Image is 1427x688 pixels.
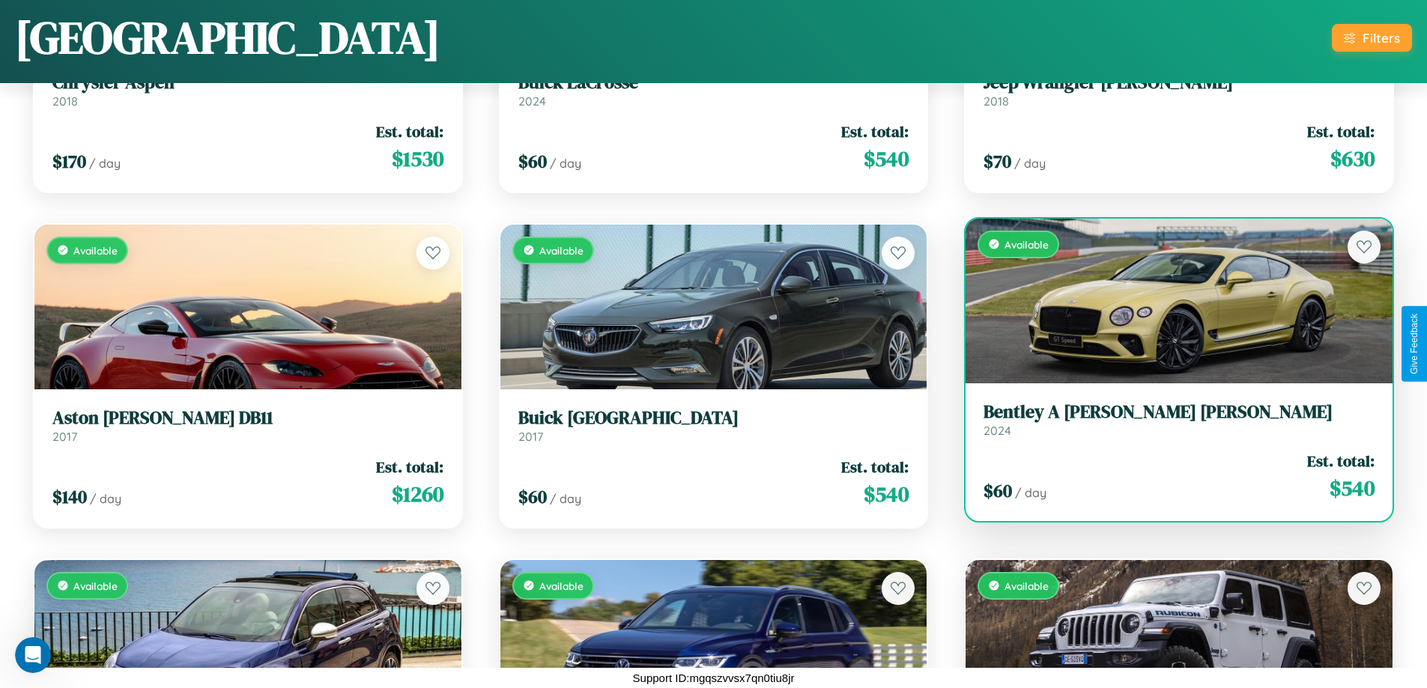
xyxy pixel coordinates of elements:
[984,401,1375,438] a: Bentley A [PERSON_NAME] [PERSON_NAME]2024
[52,407,443,444] a: Aston [PERSON_NAME] DB112017
[841,121,909,142] span: Est. total:
[52,72,443,94] h3: Chrysler Aspen
[376,121,443,142] span: Est. total:
[89,156,121,171] span: / day
[518,407,909,444] a: Buick [GEOGRAPHIC_DATA]2017
[984,72,1375,109] a: Jeep Wrangler [PERSON_NAME]2018
[984,94,1009,109] span: 2018
[518,72,909,94] h3: Buick LaCrosse
[73,244,118,257] span: Available
[1363,30,1400,46] div: Filters
[864,144,909,174] span: $ 540
[52,149,86,174] span: $ 170
[984,149,1011,174] span: $ 70
[864,479,909,509] span: $ 540
[550,156,581,171] span: / day
[984,72,1375,94] h3: Jeep Wrangler [PERSON_NAME]
[1330,473,1375,503] span: $ 540
[1307,450,1375,472] span: Est. total:
[52,429,77,444] span: 2017
[984,423,1011,438] span: 2024
[539,579,584,592] span: Available
[52,94,78,109] span: 2018
[52,72,443,109] a: Chrysler Aspen2018
[1014,156,1046,171] span: / day
[518,149,547,174] span: $ 60
[550,491,581,506] span: / day
[518,407,909,429] h3: Buick [GEOGRAPHIC_DATA]
[1409,314,1420,374] div: Give Feedback
[392,479,443,509] span: $ 1260
[984,478,1012,503] span: $ 60
[518,429,543,444] span: 2017
[392,144,443,174] span: $ 1530
[52,407,443,429] h3: Aston [PERSON_NAME] DB11
[15,637,51,673] iframe: Intercom live chat
[518,72,909,109] a: Buick LaCrosse2024
[1015,485,1046,500] span: / day
[1005,579,1049,592] span: Available
[1332,24,1412,52] button: Filters
[633,668,795,688] p: Support ID: mgqszvvsx7qn0tiu8jr
[52,484,87,509] span: $ 140
[539,244,584,257] span: Available
[984,401,1375,423] h3: Bentley A [PERSON_NAME] [PERSON_NAME]
[15,7,440,68] h1: [GEOGRAPHIC_DATA]
[1330,144,1375,174] span: $ 630
[376,456,443,478] span: Est. total:
[518,94,546,109] span: 2024
[73,579,118,592] span: Available
[90,491,121,506] span: / day
[1005,238,1049,251] span: Available
[518,484,547,509] span: $ 60
[841,456,909,478] span: Est. total:
[1307,121,1375,142] span: Est. total:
